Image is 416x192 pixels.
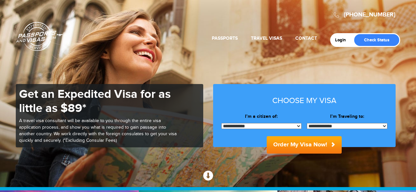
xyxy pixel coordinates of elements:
label: I’m Traveling to: [307,113,387,120]
a: Passports & [DOMAIN_NAME] [16,22,63,51]
label: I’m a citizen of: [221,113,302,120]
a: Login [335,37,351,43]
a: Passports [212,35,238,41]
h3: Choose my visa [221,96,387,105]
a: [PHONE_NUMBER] [344,11,395,18]
p: A travel visa consultant will be available to you through the entire visa application process, an... [19,118,177,144]
h1: Get an Expedited Visa for as little as $89* [19,87,177,116]
a: Check Status [354,34,399,46]
button: Order My Visa Now! [267,136,342,154]
a: Travel Visas [251,35,282,41]
a: Contact [295,35,317,41]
